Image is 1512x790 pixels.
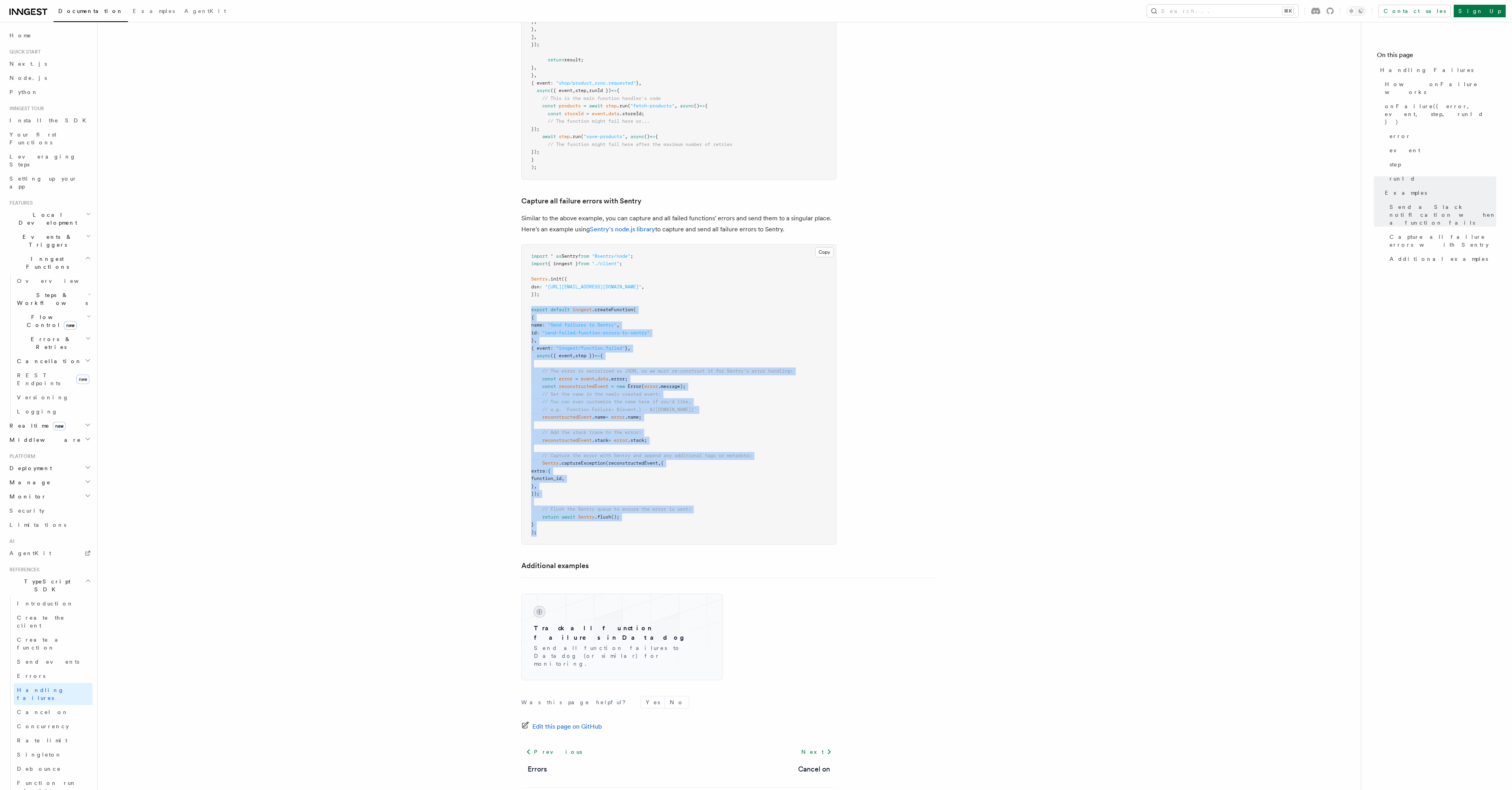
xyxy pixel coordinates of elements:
span: Documentation [58,8,123,14]
span: TypeScript SDK [6,578,85,593]
span: // Capture the error with Sentry and append any additional tags or metadata: [542,453,752,458]
span: const [542,376,556,382]
span: import [531,253,548,259]
span: , [534,65,537,70]
span: .storeId; [619,111,644,116]
span: Limitations [9,522,66,528]
span: from [578,253,589,259]
span: ({ event [550,353,573,358]
span: Concurrency [17,723,69,729]
span: .run [570,134,581,139]
span: // Set the name in the newly created event: [542,391,661,397]
span: step [559,134,570,139]
span: = [608,437,611,443]
span: } [531,26,534,32]
a: How onFailure works [1382,77,1496,99]
span: = [584,103,586,109]
a: Additional examples [1386,252,1496,266]
span: { [655,134,658,139]
a: Debounce [14,762,93,776]
span: , [641,284,644,290]
span: return [548,57,564,63]
span: } [531,72,534,78]
span: // The error is serialized as JSON, so we must re-construct it for Sentry's error handling: [542,368,793,374]
button: Cancellation [14,354,93,368]
span: ( [641,384,644,389]
span: Python [9,89,38,95]
span: Sentry [531,276,548,282]
span: "[URL][EMAIL_ADDRESS][DOMAIN_NAME]" [545,284,641,290]
button: Steps & Workflows [14,288,93,310]
span: "send-failed-function-errors-to-sentry" [542,330,650,336]
span: Errors [17,673,45,679]
span: = [611,384,614,389]
span: = [575,376,578,382]
a: Create a function [14,633,93,655]
span: AgentKit [184,8,226,14]
span: , [586,88,589,93]
span: , [534,26,537,32]
span: Singleton [17,751,62,758]
span: .name [592,414,606,420]
a: Send a Slack notification when a function fails [1386,200,1496,230]
span: => [611,88,617,93]
span: "inngest/function.failed" [556,345,625,351]
span: import [531,261,548,266]
span: ({ event [550,88,573,93]
span: Quick start [6,49,41,55]
span: Sentry [542,460,559,466]
span: .stack [592,437,608,443]
span: .flush [595,514,611,520]
span: { [705,103,708,109]
span: "Send failures to Sentry" [548,322,617,328]
span: Cancellation [14,357,82,365]
button: Events & Triggers [6,230,93,252]
a: Errors [14,669,93,683]
span: .message); [658,384,686,389]
span: } [531,157,534,162]
span: Handling Failures [1380,66,1473,74]
button: Middleware [6,433,93,447]
a: Edit this page on GitHub [521,721,602,732]
span: Introduction [17,600,74,607]
a: AgentKit [180,2,231,21]
span: Steps & Workflows [14,291,88,307]
span: Sentry [578,514,595,520]
span: name [531,322,542,328]
span: Debounce [17,766,61,772]
span: ); [531,164,537,170]
span: step [1390,161,1401,168]
span: = [606,414,608,420]
span: Error [628,384,641,389]
span: ] [531,34,534,40]
span: Setting up your app [9,175,77,190]
span: Home [9,31,31,39]
span: ( [581,134,584,139]
button: Search...⌘K [1147,5,1298,17]
span: , [573,353,575,358]
span: }); [531,149,539,155]
a: runId [1386,172,1496,186]
span: new [617,384,625,389]
span: } [531,522,534,527]
span: } [531,19,534,24]
a: Leveraging Steps [6,150,93,172]
span: , [561,476,564,481]
span: async [680,103,694,109]
a: Previous [521,745,586,759]
span: , [534,72,537,78]
span: reconstructedEvent [542,414,592,420]
span: : [550,345,553,351]
span: .error; [608,376,628,382]
a: onFailure({ error, event, step, runId }) [1382,99,1496,129]
span: .captureException [559,460,606,466]
span: Examples [133,8,175,14]
a: Capture all failure errors with Sentry [1386,230,1496,252]
span: id [531,330,537,336]
div: Inngest Functions [6,274,93,419]
a: Capture all failure errors with Sentry [521,196,641,207]
span: References [6,567,39,573]
span: Handling failures [17,687,64,701]
span: Examples [1385,189,1427,197]
span: Versioning [17,394,69,401]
